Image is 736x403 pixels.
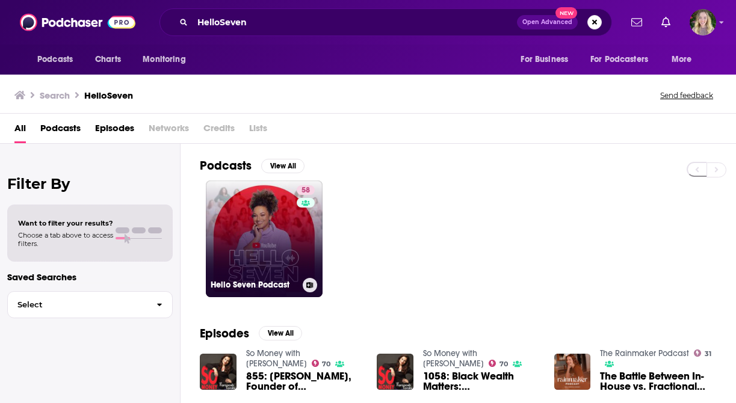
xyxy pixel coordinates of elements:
[672,51,692,68] span: More
[8,301,147,309] span: Select
[84,90,133,101] h3: HelloSeven
[40,90,70,101] h3: Search
[95,51,121,68] span: Charts
[261,159,305,173] button: View All
[211,280,298,290] h3: Hello Seven Podcast
[87,48,128,71] a: Charts
[200,326,249,341] h2: Episodes
[657,90,717,100] button: Send feedback
[517,15,578,29] button: Open AdvancedNew
[297,185,315,195] a: 58
[134,48,201,71] button: open menu
[7,175,173,192] h2: Filter By
[521,51,568,68] span: For Business
[499,361,508,367] span: 70
[600,371,717,392] span: The Battle Between In-House vs. Fractional CMO with [PERSON_NAME], Chief Revenue Officer at Hello...
[705,351,711,357] span: 31
[600,371,717,392] a: The Battle Between In-House vs. Fractional CMO with Nick Herrera, Chief Revenue Officer at HelloS...
[143,51,185,68] span: Monitoring
[200,326,302,341] a: EpisodesView All
[590,51,648,68] span: For Podcasters
[200,158,305,173] a: PodcastsView All
[18,219,113,227] span: Want to filter your results?
[377,354,413,390] img: 1058: Black Wealth Matters: Rachel Rodgers, Founder of HelloSeven.co
[18,231,113,248] span: Choose a tab above to access filters.
[249,118,267,143] span: Lists
[555,7,577,19] span: New
[312,360,331,367] a: 70
[423,371,540,392] span: 1058: Black Wealth Matters: [PERSON_NAME], Founder of [DOMAIN_NAME]
[206,180,323,297] a: 58Hello Seven Podcast
[690,9,716,35] span: Logged in as lauren19365
[657,12,675,32] a: Show notifications dropdown
[159,8,612,36] div: Search podcasts, credits, & more...
[626,12,647,32] a: Show notifications dropdown
[14,118,26,143] a: All
[7,291,173,318] button: Select
[423,371,540,392] a: 1058: Black Wealth Matters: Rachel Rodgers, Founder of HelloSeven.co
[200,158,252,173] h2: Podcasts
[246,371,363,392] a: 855: Rachel Rodgers, Founder of HelloSeven.co
[246,348,307,369] a: So Money with Farnoosh Torabi
[259,326,302,340] button: View All
[20,11,135,34] img: Podchaser - Follow, Share and Rate Podcasts
[193,13,517,32] input: Search podcasts, credits, & more...
[583,48,666,71] button: open menu
[7,271,173,283] p: Saved Searches
[512,48,583,71] button: open menu
[522,19,572,25] span: Open Advanced
[40,118,81,143] a: Podcasts
[200,354,237,390] img: 855: Rachel Rodgers, Founder of HelloSeven.co
[29,48,88,71] button: open menu
[690,9,716,35] button: Show profile menu
[149,118,189,143] span: Networks
[690,9,716,35] img: User Profile
[600,348,689,358] a: The Rainmaker Podcast
[37,51,73,68] span: Podcasts
[322,361,330,367] span: 70
[423,348,484,369] a: So Money with Farnoosh Torabi
[489,360,508,367] a: 70
[554,354,591,390] img: The Battle Between In-House vs. Fractional CMO with Nick Herrera, Chief Revenue Officer at HelloS...
[203,118,235,143] span: Credits
[95,118,134,143] a: Episodes
[302,185,310,197] span: 58
[694,349,711,357] a: 31
[246,371,363,392] span: 855: [PERSON_NAME], Founder of [DOMAIN_NAME]
[663,48,707,71] button: open menu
